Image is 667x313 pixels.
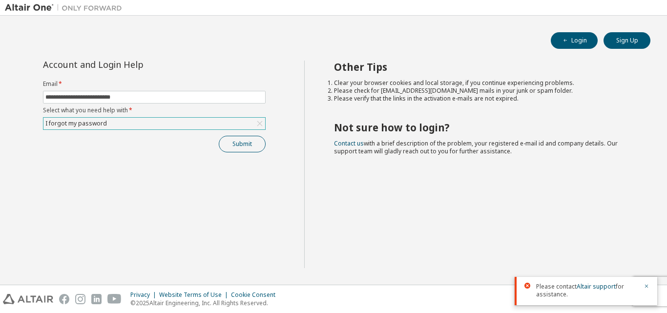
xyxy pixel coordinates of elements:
[5,3,127,13] img: Altair One
[334,95,633,103] li: Please verify that the links in the activation e-mails are not expired.
[159,291,231,299] div: Website Terms of Use
[334,61,633,73] h2: Other Tips
[334,139,618,155] span: with a brief description of the problem, your registered e-mail id and company details. Our suppo...
[59,294,69,304] img: facebook.svg
[130,299,281,307] p: © 2025 Altair Engineering, Inc. All Rights Reserved.
[43,106,266,114] label: Select what you need help with
[43,61,221,68] div: Account and Login Help
[219,136,266,152] button: Submit
[577,282,616,291] a: Altair support
[551,32,598,49] button: Login
[231,291,281,299] div: Cookie Consent
[44,118,108,129] div: I forgot my password
[3,294,53,304] img: altair_logo.svg
[43,80,266,88] label: Email
[334,121,633,134] h2: Not sure how to login?
[107,294,122,304] img: youtube.svg
[536,283,638,298] span: Please contact for assistance.
[130,291,159,299] div: Privacy
[334,87,633,95] li: Please check for [EMAIL_ADDRESS][DOMAIN_NAME] mails in your junk or spam folder.
[604,32,650,49] button: Sign Up
[334,139,364,147] a: Contact us
[91,294,102,304] img: linkedin.svg
[75,294,85,304] img: instagram.svg
[334,79,633,87] li: Clear your browser cookies and local storage, if you continue experiencing problems.
[43,118,265,129] div: I forgot my password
